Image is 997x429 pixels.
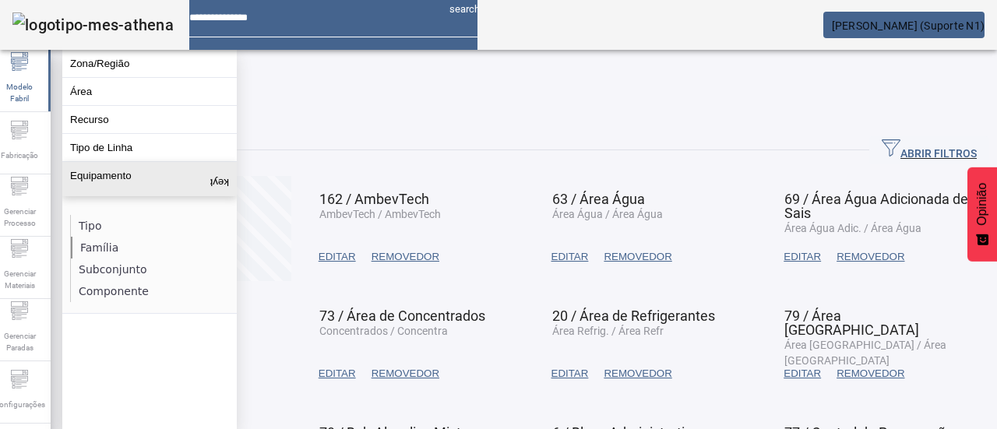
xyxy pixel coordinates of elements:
button: EDITAR [776,360,829,388]
button: REMOVEDOR [364,360,447,388]
font: 63 / Área Água [552,191,645,207]
button: EDITAR [311,243,364,271]
font: EDITAR [784,367,821,379]
li: Componente [71,280,236,302]
font: Opinião [975,183,988,226]
font: EDITAR [319,367,356,379]
button: ABRIR FILTROS [869,136,989,164]
font: 73 / Área de Concentrados [319,308,485,324]
font: Concentrados / Concentra [319,325,448,337]
font: REMOVEDOR [837,251,904,262]
font: Área Água / Área Água [552,208,663,220]
button: Tipo de Linha [62,134,237,161]
font: 20 / Área de Refrigerantes [552,308,715,324]
button: Feedback - Mostrar pesquisa [967,167,997,262]
font: Gerenciar Processo [4,207,36,227]
button: EDITAR [544,243,597,271]
font: EDITAR [784,251,821,262]
button: Recurso [62,106,237,133]
font: REMOVEDOR [837,367,904,379]
button: Área [62,78,237,105]
button: REMOVEDOR [829,360,912,388]
font: Modelo Fabril [6,83,33,103]
mat-icon: keyboard_arrow_up [210,170,229,188]
li: Família [71,237,236,258]
button: Equipamento [62,162,237,196]
img: logotipo-mes-athena [12,12,174,37]
font: 162 / AmbevTech [319,191,429,207]
font: REMOVEDOR [372,367,439,379]
button: Zona/Região [62,50,237,77]
font: EDITAR [319,251,356,262]
font: Fabricação [1,151,38,160]
button: REMOVEDOR [596,243,679,271]
font: REMOVEDOR [604,251,671,262]
font: [PERSON_NAME] (Suporte N1) [832,19,985,32]
button: REMOVEDOR [829,243,912,271]
font: EDITAR [551,251,589,262]
font: Gerenciar Materiais [4,269,36,290]
font: Gerenciar Paradas [4,332,36,352]
li: Tipo [71,215,236,237]
font: Área Refrig. / Área Refr [552,325,664,337]
font: Área Água Adic. / Área Água [784,222,921,234]
font: AmbevTech / AmbevTech [319,208,441,220]
font: REMOVEDOR [604,367,671,379]
button: REMOVEDOR [364,243,447,271]
button: EDITAR [311,360,364,388]
li: Subconjunto [71,258,236,280]
font: 69 / Área Água Adicionada de Sais [784,191,968,221]
font: 79 / Área [GEOGRAPHIC_DATA] [784,308,919,338]
button: REMOVEDOR [596,360,679,388]
button: EDITAR [544,360,597,388]
button: EDITAR [776,243,829,271]
font: EDITAR [551,367,589,379]
font: ABRIR FILTROS [900,147,977,160]
font: REMOVEDOR [372,251,439,262]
